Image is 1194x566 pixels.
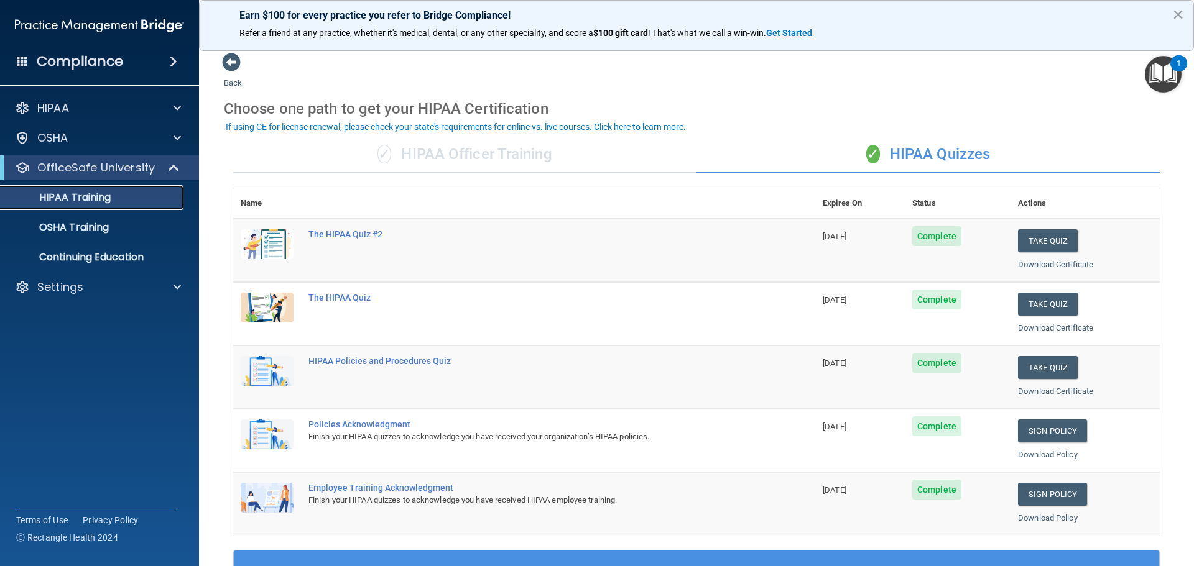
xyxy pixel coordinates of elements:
[696,136,1160,173] div: HIPAA Quizzes
[308,229,753,239] div: The HIPAA Quiz #2
[37,53,123,70] h4: Compliance
[823,485,846,495] span: [DATE]
[37,160,155,175] p: OfficeSafe University
[1018,386,1093,396] a: Download Certificate
[37,101,69,116] p: HIPAA
[823,232,846,241] span: [DATE]
[233,136,696,173] div: HIPAA Officer Training
[1018,356,1078,379] button: Take Quiz
[16,514,68,526] a: Terms of Use
[866,145,880,163] span: ✓
[766,28,814,38] a: Get Started
[224,63,242,88] a: Back
[1018,483,1087,506] a: Sign Policy
[815,188,905,219] th: Expires On
[905,188,1011,219] th: Status
[15,13,184,38] img: PMB logo
[823,295,846,304] span: [DATE]
[308,483,753,493] div: Employee Training Acknowledgment
[1011,188,1160,219] th: Actions
[15,101,181,116] a: HIPAA
[15,160,180,175] a: OfficeSafe University
[1172,4,1184,24] button: Close
[1145,56,1182,93] button: Open Resource Center, 1 new notification
[308,356,753,366] div: HIPAA Policies and Procedures Quiz
[912,290,961,309] span: Complete
[83,514,139,526] a: Privacy Policy
[233,188,301,219] th: Name
[239,28,593,38] span: Refer a friend at any practice, whether it's medical, dental, or any other speciality, and score a
[15,280,181,294] a: Settings
[15,130,181,145] a: OSHA
[224,121,688,133] button: If using CE for license renewal, please check your state's requirements for online vs. live cours...
[226,122,686,131] div: If using CE for license renewal, please check your state's requirements for online vs. live cours...
[912,353,961,373] span: Complete
[1018,513,1078,523] a: Download Policy
[1018,323,1093,332] a: Download Certificate
[8,191,111,204] p: HIPAA Training
[8,221,109,234] p: OSHA Training
[912,416,961,436] span: Complete
[823,358,846,368] span: [DATE]
[1177,63,1181,80] div: 1
[648,28,766,38] span: ! That's what we call a win-win.
[8,251,178,263] p: Continuing Education
[1018,229,1078,252] button: Take Quiz
[1018,260,1093,269] a: Download Certificate
[308,493,753,508] div: Finish your HIPAA quizzes to acknowledge you have received HIPAA employee training.
[377,145,391,163] span: ✓
[1018,419,1087,442] a: Sign Policy
[37,130,68,145] p: OSHA
[912,480,961,500] span: Complete
[308,429,753,444] div: Finish your HIPAA quizzes to acknowledge you have received your organization’s HIPAA policies.
[16,531,118,544] span: Ⓒ Rectangle Health 2024
[823,422,846,431] span: [DATE]
[308,293,753,303] div: The HIPAA Quiz
[1018,293,1078,316] button: Take Quiz
[308,419,753,429] div: Policies Acknowledgment
[912,226,961,246] span: Complete
[1018,450,1078,459] a: Download Policy
[224,91,1169,127] div: Choose one path to get your HIPAA Certification
[37,280,83,294] p: Settings
[593,28,648,38] strong: $100 gift card
[239,9,1154,21] p: Earn $100 for every practice you refer to Bridge Compliance!
[766,28,812,38] strong: Get Started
